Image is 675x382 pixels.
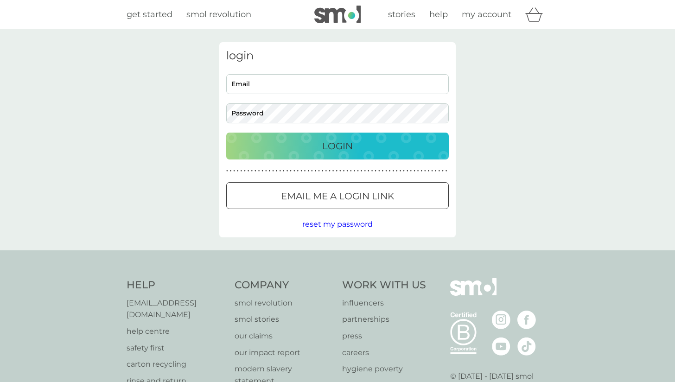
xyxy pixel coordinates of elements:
[315,169,317,173] p: ●
[255,169,256,173] p: ●
[375,169,376,173] p: ●
[420,169,422,173] p: ●
[329,169,331,173] p: ●
[428,169,430,173] p: ●
[314,6,361,23] img: smol
[127,278,225,293] h4: Help
[248,169,249,173] p: ●
[517,337,536,356] img: visit the smol Tiktok page
[368,169,369,173] p: ●
[297,169,299,173] p: ●
[417,169,419,173] p: ●
[424,169,426,173] p: ●
[287,169,288,173] p: ●
[127,342,225,354] a: safety first
[336,169,337,173] p: ●
[492,311,510,329] img: visit the smol Instagram page
[226,49,449,63] h3: login
[388,9,415,19] span: stories
[429,9,448,19] span: help
[186,9,251,19] span: smol revolution
[304,169,306,173] p: ●
[322,169,324,173] p: ●
[431,169,433,173] p: ●
[235,330,333,342] a: our claims
[127,358,225,370] a: carton recycling
[283,169,285,173] p: ●
[276,169,278,173] p: ●
[410,169,412,173] p: ●
[127,297,225,321] p: [EMAIL_ADDRESS][DOMAIN_NAME]
[226,133,449,159] button: Login
[388,8,415,21] a: stories
[127,325,225,337] a: help centre
[258,169,260,173] p: ●
[244,169,246,173] p: ●
[230,169,232,173] p: ●
[233,169,235,173] p: ●
[281,189,394,204] p: Email me a login link
[400,169,401,173] p: ●
[371,169,373,173] p: ●
[342,313,426,325] a: partnerships
[396,169,398,173] p: ●
[342,347,426,359] a: careers
[357,169,359,173] p: ●
[517,311,536,329] img: visit the smol Facebook page
[346,169,348,173] p: ●
[261,169,263,173] p: ●
[311,169,313,173] p: ●
[342,363,426,375] a: hygiene poverty
[442,169,444,173] p: ●
[237,169,239,173] p: ●
[127,9,172,19] span: get started
[279,169,281,173] p: ●
[361,169,363,173] p: ●
[235,347,333,359] a: our impact report
[332,169,334,173] p: ●
[272,169,274,173] p: ●
[269,169,271,173] p: ●
[265,169,267,173] p: ●
[226,182,449,209] button: Email me a login link
[235,297,333,309] a: smol revolution
[389,169,391,173] p: ●
[302,218,373,230] button: reset my password
[435,169,437,173] p: ●
[492,337,510,356] img: visit the smol Youtube page
[343,169,345,173] p: ●
[342,330,426,342] a: press
[385,169,387,173] p: ●
[342,297,426,309] a: influencers
[382,169,384,173] p: ●
[339,169,341,173] p: ●
[300,169,302,173] p: ●
[318,169,320,173] p: ●
[235,313,333,325] a: smol stories
[235,278,333,293] h4: Company
[462,9,511,19] span: my account
[325,169,327,173] p: ●
[439,169,440,173] p: ●
[525,5,548,24] div: basket
[293,169,295,173] p: ●
[127,8,172,21] a: get started
[186,8,251,21] a: smol revolution
[378,169,380,173] p: ●
[350,169,352,173] p: ●
[354,169,356,173] p: ●
[462,8,511,21] a: my account
[429,8,448,21] a: help
[407,169,408,173] p: ●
